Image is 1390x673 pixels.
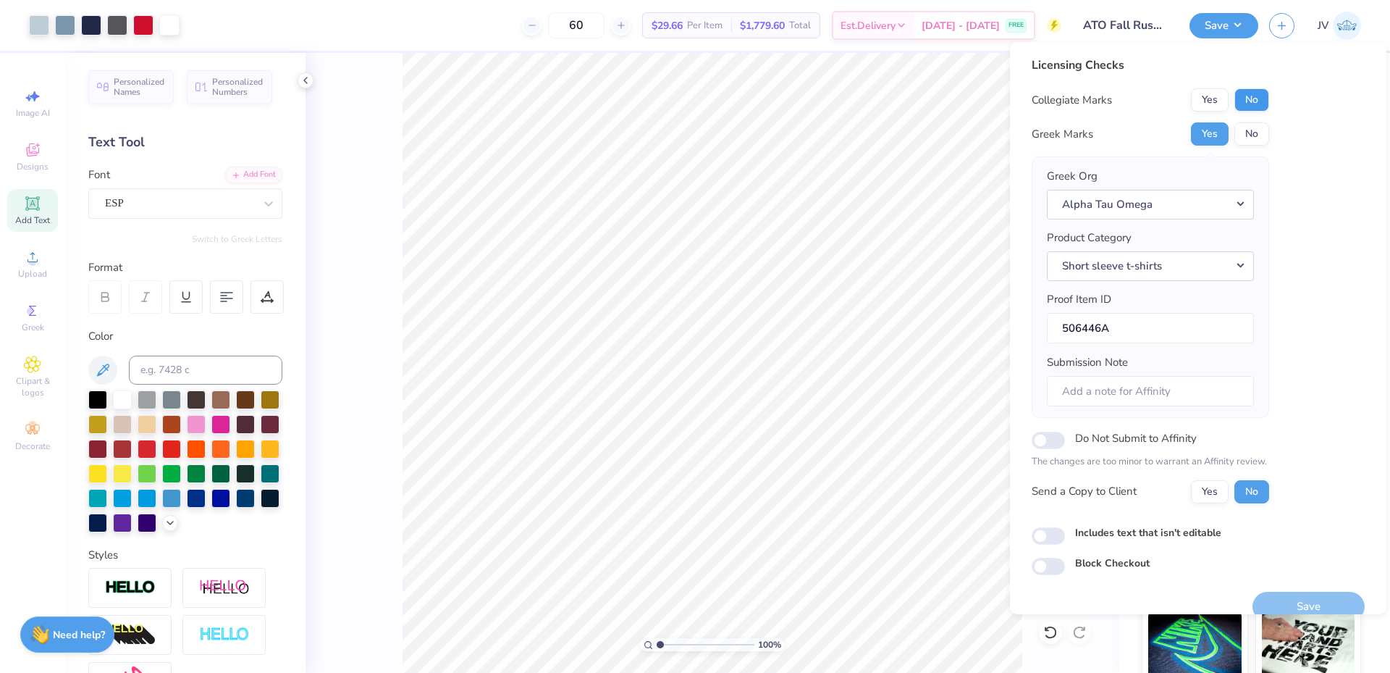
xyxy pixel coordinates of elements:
span: Upload [18,268,47,280]
div: Text Tool [88,133,282,152]
button: Yes [1191,122,1229,146]
img: 3d Illusion [105,624,156,647]
label: Do Not Submit to Affinity [1075,429,1197,448]
input: – – [548,12,605,38]
button: Short sleeve t-shirts [1047,251,1254,281]
button: Yes [1191,88,1229,112]
span: 100 % [758,638,781,651]
button: No [1234,480,1269,503]
button: No [1234,122,1269,146]
label: Block Checkout [1075,556,1150,571]
img: Jo Vincent [1333,12,1361,40]
div: Color [88,328,282,345]
span: Clipart & logos [7,375,58,398]
div: Licensing Checks [1032,57,1269,74]
p: The changes are too minor to warrant an Affinity review. [1032,455,1269,469]
img: Shadow [199,579,250,597]
div: Format [88,259,284,276]
span: Total [789,18,811,33]
button: No [1234,88,1269,112]
span: [DATE] - [DATE] [922,18,1000,33]
label: Proof Item ID [1047,291,1111,308]
div: Greek Marks [1032,126,1093,143]
input: Add a note for Affinity [1047,376,1254,407]
label: Submission Note [1047,354,1128,371]
span: Image AI [16,107,50,119]
span: JV [1318,17,1329,34]
div: Send a Copy to Client [1032,483,1137,500]
button: Save [1189,13,1258,38]
span: $29.66 [652,18,683,33]
span: $1,779.60 [740,18,785,33]
span: Designs [17,161,49,172]
div: Collegiate Marks [1032,92,1112,109]
span: Greek [22,322,44,333]
input: e.g. 7428 c [129,356,282,385]
span: FREE [1008,20,1024,30]
span: Personalized Numbers [212,77,264,97]
button: Yes [1191,480,1229,503]
img: Stroke [105,580,156,596]
input: Untitled Design [1072,11,1179,40]
span: Est. Delivery [841,18,896,33]
img: Negative Space [199,627,250,643]
span: Per Item [687,18,723,33]
button: Alpha Tau Omega [1047,190,1254,220]
strong: Need help? [53,628,105,642]
label: Font [88,167,110,183]
div: Styles [88,547,282,564]
div: Add Font [225,167,282,183]
span: Personalized Names [114,77,165,97]
span: Decorate [15,440,50,452]
span: Add Text [15,214,50,226]
label: Product Category [1047,230,1132,246]
button: Switch to Greek Letters [192,233,282,245]
a: JV [1318,12,1361,40]
label: Includes text that isn't editable [1075,525,1221,540]
label: Greek Org [1047,168,1098,185]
